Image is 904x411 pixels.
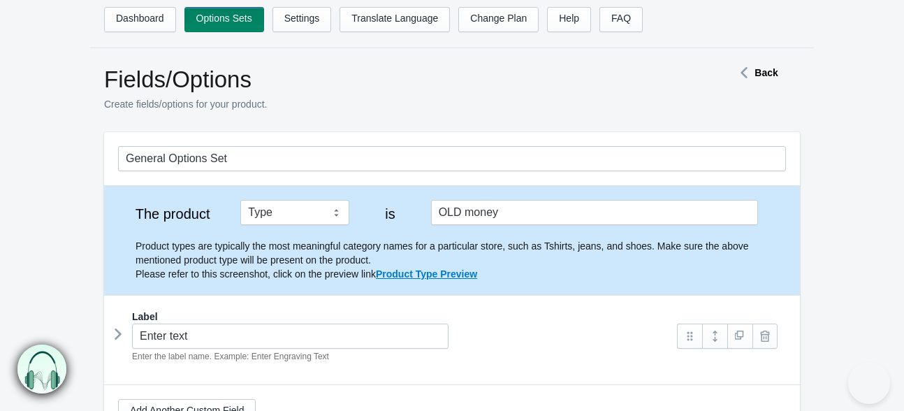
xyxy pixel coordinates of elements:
a: FAQ [599,7,643,32]
a: Back [734,67,778,78]
em: Enter the label name. Example: Enter Engraving Text [132,352,329,361]
a: Product Type Preview [376,268,477,280]
label: The product [118,207,227,221]
img: bxm.png [17,345,66,394]
strong: Back [754,67,778,78]
a: Settings [272,7,332,32]
a: Change Plan [458,7,539,32]
p: Create fields/options for your product. [104,97,684,111]
h1: Fields/Options [104,66,684,94]
a: Dashboard [104,7,176,32]
input: General Options Set [118,146,786,171]
a: Translate Language [340,7,450,32]
label: is [363,207,418,221]
a: Help [547,7,591,32]
label: Label [132,310,158,324]
a: Options Sets [184,7,264,32]
iframe: Toggle Customer Support [848,362,890,404]
p: Product types are typically the most meaningful category names for a particular store, such as Ts... [136,239,786,281]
